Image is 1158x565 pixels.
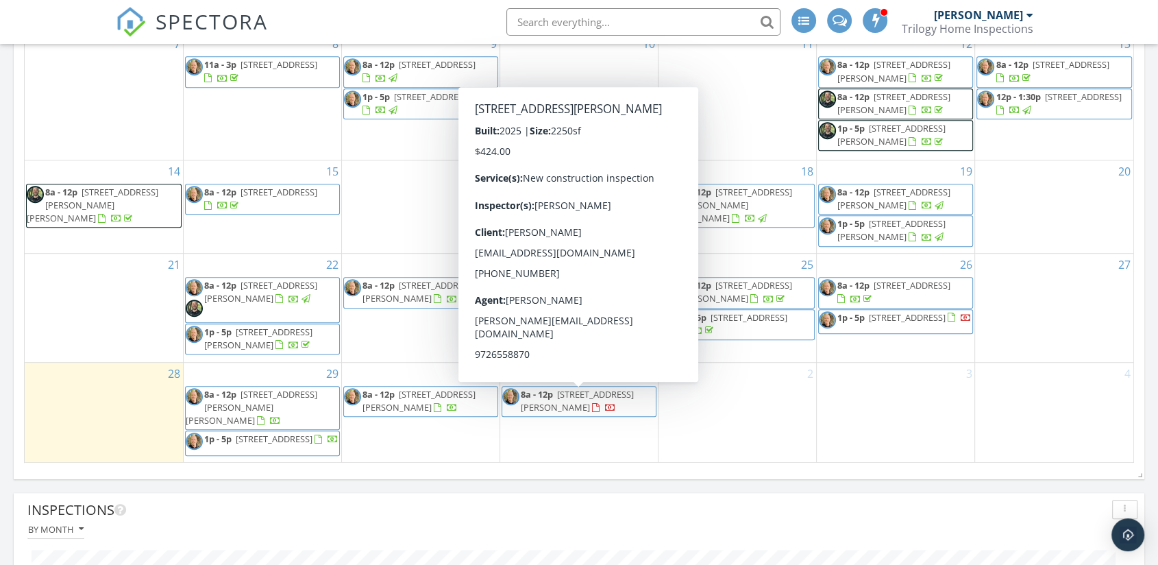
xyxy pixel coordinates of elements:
[204,186,317,211] a: 8a - 12p [STREET_ADDRESS]
[934,8,1023,22] div: [PERSON_NAME]
[186,326,203,343] img: image0.jpeg
[185,386,340,431] a: 8a - 12p [STREET_ADDRESS][PERSON_NAME][PERSON_NAME]
[957,160,974,182] a: Go to September 19, 2025
[837,217,865,230] span: 1p - 5p
[236,433,312,445] span: [STREET_ADDRESS]
[837,58,950,84] span: [STREET_ADDRESS][PERSON_NAME]
[25,160,183,253] td: Go to September 14, 2025
[27,186,158,224] a: 8a - 12p [STREET_ADDRESS][PERSON_NAME][PERSON_NAME]
[819,279,836,296] img: image0.jpeg
[502,386,656,417] a: 8a - 12p [STREET_ADDRESS][PERSON_NAME]
[837,58,870,71] span: 8a - 12p
[1116,160,1133,182] a: Go to September 20, 2025
[837,91,950,116] a: 8a - 12p [STREET_ADDRESS][PERSON_NAME]
[817,160,975,253] td: Go to September 19, 2025
[204,279,236,291] span: 8a - 12p
[658,160,817,253] td: Go to September 18, 2025
[977,91,994,108] img: image0.jpeg
[183,160,341,253] td: Go to September 15, 2025
[837,279,870,291] span: 8a - 12p
[500,362,658,462] td: Go to October 1, 2025
[183,254,341,363] td: Go to September 22, 2025
[818,277,973,308] a: 8a - 12p [STREET_ADDRESS]
[1116,33,1133,55] a: Go to September 13, 2025
[1122,363,1133,385] a: Go to October 4, 2025
[343,386,498,417] a: 8a - 12p [STREET_ADDRESS][PERSON_NAME]
[1116,254,1133,276] a: Go to September 27, 2025
[819,186,836,203] img: image0.jpeg
[646,363,658,385] a: Go to October 1, 2025
[488,33,500,55] a: Go to September 9, 2025
[521,279,553,291] span: 8a - 12p
[837,311,865,324] span: 1p - 5p
[482,254,500,276] a: Go to September 23, 2025
[661,311,678,328] img: image0.jpeg
[996,58,1028,71] span: 8a - 12p
[502,388,519,405] img: image0.jpeg
[502,184,656,215] a: 12p - 4p 1812 Limestone Ln, [PERSON_NAME] 75495
[25,254,183,363] td: Go to September 21, 2025
[204,279,317,304] span: [STREET_ADDRESS][PERSON_NAME]
[521,186,655,211] a: 12p - 4p 1812 Limestone Ln, [PERSON_NAME] 75495
[837,186,950,211] a: 8a - 12p [STREET_ADDRESS][PERSON_NAME]
[394,91,471,103] span: [STREET_ADDRESS]
[661,186,792,224] span: [STREET_ADDRESS][PERSON_NAME][PERSON_NAME]
[640,33,658,55] a: Go to September 10, 2025
[874,279,950,291] span: [STREET_ADDRESS]
[204,388,236,400] span: 8a - 12p
[996,91,1040,103] span: 12p - 1:30p
[837,122,946,147] span: [STREET_ADDRESS][PERSON_NAME]
[323,160,341,182] a: Go to September 15, 2025
[204,279,317,304] a: 8a - 12p [STREET_ADDRESS][PERSON_NAME]
[500,33,658,160] td: Go to September 10, 2025
[521,388,634,413] span: [STREET_ADDRESS][PERSON_NAME]
[679,279,792,304] span: [STREET_ADDRESS][PERSON_NAME]
[186,186,203,203] img: image0.jpeg
[502,279,519,296] img: image0.jpeg
[362,388,395,400] span: 8a - 12p
[344,58,361,75] img: image0.jpeg
[185,56,340,87] a: 11a - 3p [STREET_ADDRESS]
[506,8,780,36] input: Search everything...
[798,254,816,276] a: Go to September 25, 2025
[660,184,815,228] a: 8a - 12p [STREET_ADDRESS][PERSON_NAME][PERSON_NAME]
[819,122,836,139] img: img_5841.jpg
[341,362,500,462] td: Go to September 30, 2025
[26,184,182,228] a: 8a - 12p [STREET_ADDRESS][PERSON_NAME][PERSON_NAME]
[977,58,994,75] img: image0.jpeg
[837,311,972,324] a: 1p - 5p [STREET_ADDRESS]
[679,311,706,324] span: 1p - 5p
[679,186,711,198] span: 8a - 12p
[521,388,553,400] span: 8a - 12p
[185,277,340,322] a: 8a - 12p [STREET_ADDRESS][PERSON_NAME]
[341,160,500,253] td: Go to September 16, 2025
[323,363,341,385] a: Go to September 29, 2025
[658,362,817,462] td: Go to October 2, 2025
[502,277,656,308] a: 8a - 12p [STREET_ADDRESS][PERSON_NAME]
[186,388,317,426] span: [STREET_ADDRESS][PERSON_NAME][PERSON_NAME]
[343,277,498,308] a: 8a - 12p [STREET_ADDRESS][PERSON_NAME]
[186,300,203,317] img: img_5841.jpg
[679,279,792,304] a: 8a - 12p [STREET_ADDRESS][PERSON_NAME]
[241,58,317,71] span: [STREET_ADDRESS]
[204,58,317,84] a: 11a - 3p [STREET_ADDRESS]
[341,33,500,160] td: Go to September 9, 2025
[362,91,390,103] span: 1p - 5p
[819,311,836,328] img: image0.jpeg
[957,33,974,55] a: Go to September 12, 2025
[116,7,146,37] img: The Best Home Inspection Software - Spectora
[798,33,816,55] a: Go to September 11, 2025
[183,362,341,462] td: Go to September 29, 2025
[25,33,183,160] td: Go to September 7, 2025
[1111,518,1144,551] div: Open Intercom Messenger
[362,388,476,413] span: [STREET_ADDRESS][PERSON_NAME]
[975,33,1133,160] td: Go to September 13, 2025
[45,186,77,198] span: 8a - 12p
[804,363,816,385] a: Go to October 2, 2025
[362,279,476,304] a: 8a - 12p [STREET_ADDRESS][PERSON_NAME]
[1032,58,1109,71] span: [STREET_ADDRESS]
[818,120,973,151] a: 1p - 5p [STREET_ADDRESS][PERSON_NAME]
[204,326,232,338] span: 1p - 5p
[25,362,183,462] td: Go to September 28, 2025
[658,254,817,363] td: Go to September 25, 2025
